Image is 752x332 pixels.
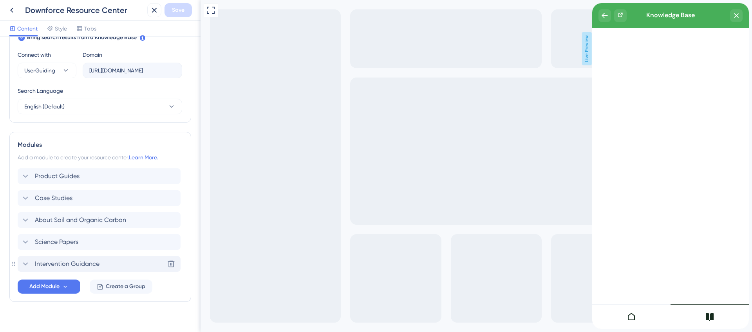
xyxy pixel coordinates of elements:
span: Content [17,24,38,33]
div: Downforce Resource Center [25,5,144,16]
div: close resource center [138,6,150,19]
span: Intervention Guidance [35,259,99,269]
div: Domain [83,50,102,60]
span: Case Studies [35,193,72,203]
div: Product Guides [18,168,183,184]
input: company.help.userguiding.com [89,66,175,75]
div: Case Studies [18,190,183,206]
span: Bring search results from a Knowledge Base [27,33,137,42]
span: Search Language [18,86,63,96]
span: UserGuiding [24,66,55,75]
button: Add Module [18,280,80,294]
button: Create a Group [90,280,152,294]
span: Knowledge Base [54,6,103,18]
span: About Soil and Organic Carbon [35,215,126,225]
div: Intervention Guidance [18,256,183,272]
div: About Soil and Organic Carbon [18,212,183,228]
a: Learn More. [129,154,158,161]
button: Save [164,3,192,17]
span: Live Preview [381,32,391,65]
span: Add a module to create your resource center. [18,154,129,161]
span: Tabs [84,24,96,33]
div: Modules [18,140,183,150]
div: Science Papers [18,234,183,250]
span: Science Papers [35,237,78,247]
div: Connect with [18,50,76,60]
span: Style [55,24,67,33]
div: back to header [6,6,19,19]
span: Add Module [29,282,60,291]
span: Product Guides [35,171,80,181]
span: Save [172,5,184,15]
button: UserGuiding [18,63,76,78]
span: Create a Group [106,282,145,291]
div: 3 [55,4,58,10]
button: English (Default) [18,99,182,114]
span: Need help? [18,2,50,11]
span: English (Default) [24,102,65,111]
